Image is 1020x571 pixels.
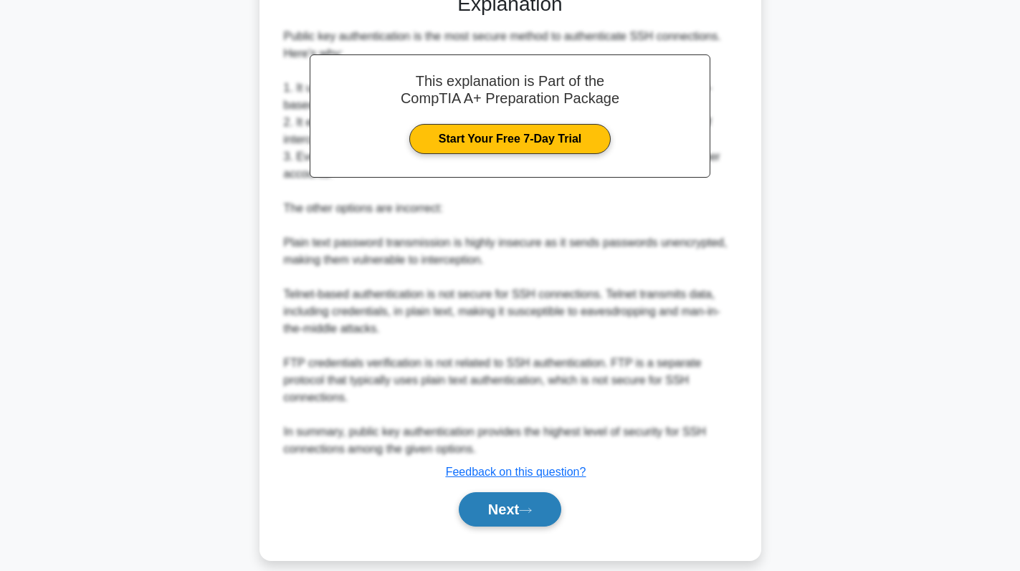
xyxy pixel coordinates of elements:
[284,28,737,458] div: Public key authentication is the most secure method to authenticate SSH connections. Here's why: ...
[409,124,611,154] a: Start Your Free 7-Day Trial
[459,492,561,527] button: Next
[446,466,586,478] a: Feedback on this question?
